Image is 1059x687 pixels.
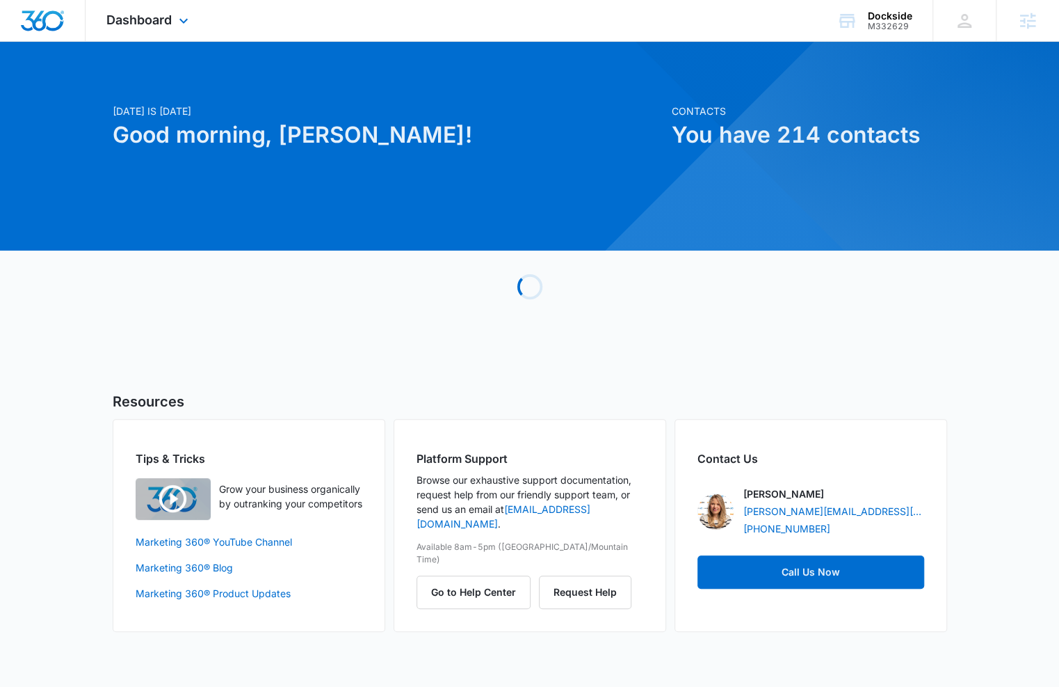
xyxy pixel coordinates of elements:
h1: You have 214 contacts [672,118,947,152]
button: Go to Help Center [417,576,531,609]
a: Marketing 360® YouTube Channel [136,535,362,549]
a: Call Us Now [697,555,924,589]
a: Marketing 360® Product Updates [136,586,362,601]
p: [DATE] is [DATE] [113,104,663,118]
p: Available 8am-5pm ([GEOGRAPHIC_DATA]/Mountain Time) [417,541,643,566]
div: account id [868,22,912,31]
h5: Resources [113,391,947,412]
a: Request Help [539,586,631,598]
img: Sarah Gluchacki [697,493,734,530]
p: [PERSON_NAME] [743,487,824,501]
span: Dashboard [106,13,172,27]
p: Contacts [672,104,947,118]
p: Browse our exhaustive support documentation, request help from our friendly support team, or send... [417,473,643,531]
h1: Good morning, [PERSON_NAME]! [113,118,663,152]
a: Go to Help Center [417,586,539,598]
div: account name [868,10,912,22]
h2: Platform Support [417,450,643,467]
a: [PERSON_NAME][EMAIL_ADDRESS][PERSON_NAME][DOMAIN_NAME] [743,504,924,519]
h2: Tips & Tricks [136,450,362,467]
a: Marketing 360® Blog [136,560,362,575]
button: Request Help [539,576,631,609]
h2: Contact Us [697,450,924,467]
a: [PHONE_NUMBER] [743,521,830,536]
p: Grow your business organically by outranking your competitors [219,482,362,511]
img: Quick Overview Video [136,478,211,520]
